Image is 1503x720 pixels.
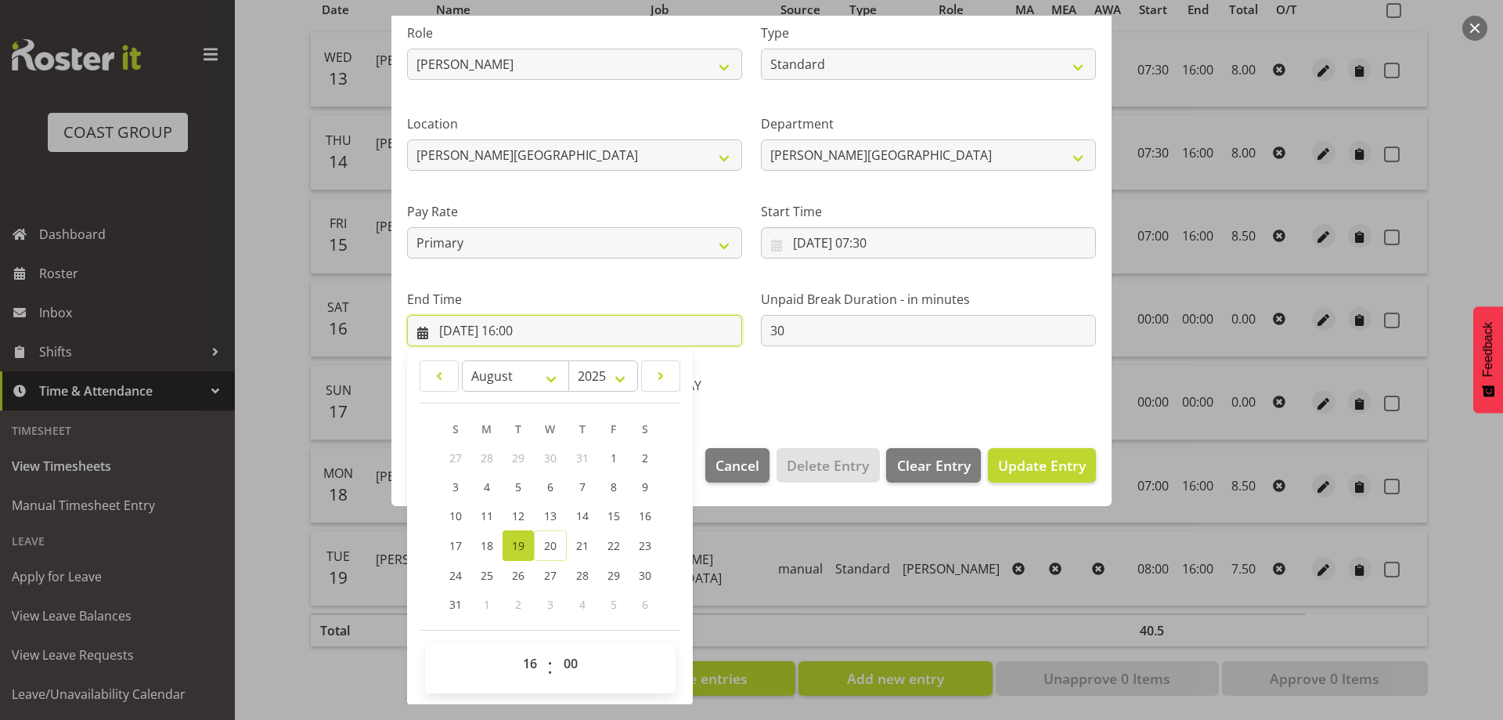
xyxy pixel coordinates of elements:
label: Type [761,24,1096,42]
span: 5 [515,479,521,494]
a: 28 [567,561,598,590]
label: Pay Rate [407,202,742,221]
a: 3 [440,472,471,501]
span: 17 [449,538,462,553]
span: Delete Entry [787,455,869,476]
a: 24 [440,561,471,590]
a: 8 [598,472,629,501]
span: 30 [544,450,557,465]
a: 1 [598,443,629,472]
span: 29 [512,450,524,465]
input: Click to select... [761,227,1096,259]
a: 2 [629,443,661,472]
a: 5 [503,472,534,501]
span: 25 [481,568,493,583]
span: 24 [449,568,462,583]
span: 21 [576,538,589,553]
span: 10 [449,508,462,523]
span: 14 [576,508,589,523]
span: 3 [452,479,459,494]
a: 6 [534,472,567,501]
a: 7 [567,472,598,501]
input: Click to select... [407,315,742,346]
label: Location [407,114,742,133]
span: : [547,648,553,687]
input: Unpaid Break Duration [761,315,1096,346]
span: 31 [449,597,462,612]
span: Cancel [715,455,759,476]
span: 13 [544,508,557,523]
span: M [481,422,492,436]
a: 13 [534,501,567,530]
a: 16 [629,501,661,530]
span: S [642,422,648,436]
label: End Time [407,290,742,309]
a: 14 [567,501,598,530]
span: 1 [611,450,617,465]
label: Role [407,24,742,42]
span: 20 [544,538,557,553]
span: 4 [484,479,490,494]
span: 19 [512,538,524,553]
span: 7 [579,479,586,494]
span: 22 [607,538,620,553]
span: 29 [607,568,620,583]
span: 3 [547,597,553,612]
span: 9 [642,479,648,494]
span: 2 [515,597,521,612]
label: Department [761,114,1096,133]
span: 4 [579,597,586,612]
span: 27 [449,450,462,465]
span: 1 [484,597,490,612]
a: 17 [440,530,471,561]
span: 11 [481,508,493,523]
a: 23 [629,530,661,561]
a: 25 [471,561,503,590]
span: 2 [642,450,648,465]
span: 30 [639,568,651,583]
a: 19 [503,530,534,561]
a: 4 [471,472,503,501]
a: 9 [629,472,661,501]
span: 28 [481,450,493,465]
span: 12 [512,508,524,523]
span: Feedback [1481,322,1495,377]
a: 20 [534,530,567,561]
span: 16 [639,508,651,523]
span: W [545,422,555,436]
button: Clear Entry [886,448,980,483]
button: Update Entry [988,448,1096,483]
label: Start Time [761,202,1096,221]
span: 15 [607,508,620,523]
label: Unpaid Break Duration - in minutes [761,290,1096,309]
a: 21 [567,530,598,561]
span: 18 [481,538,493,553]
button: Feedback - Show survey [1473,306,1503,413]
a: 31 [440,590,471,619]
span: S [452,422,459,436]
a: 15 [598,501,629,530]
span: 8 [611,479,617,494]
span: 28 [576,568,589,583]
span: T [579,422,586,436]
span: Update Entry [998,456,1086,475]
span: F [611,422,616,436]
span: T [515,422,521,436]
span: 6 [547,479,553,494]
span: 26 [512,568,524,583]
button: Delete Entry [777,448,879,483]
a: 18 [471,530,503,561]
a: 27 [534,561,567,590]
a: 10 [440,501,471,530]
span: 6 [642,597,648,612]
a: 29 [598,561,629,590]
span: 5 [611,597,617,612]
span: 23 [639,538,651,553]
a: 26 [503,561,534,590]
a: 12 [503,501,534,530]
button: Cancel [705,448,770,483]
span: 27 [544,568,557,583]
a: 30 [629,561,661,590]
a: 22 [598,530,629,561]
span: Clear Entry [897,455,971,476]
